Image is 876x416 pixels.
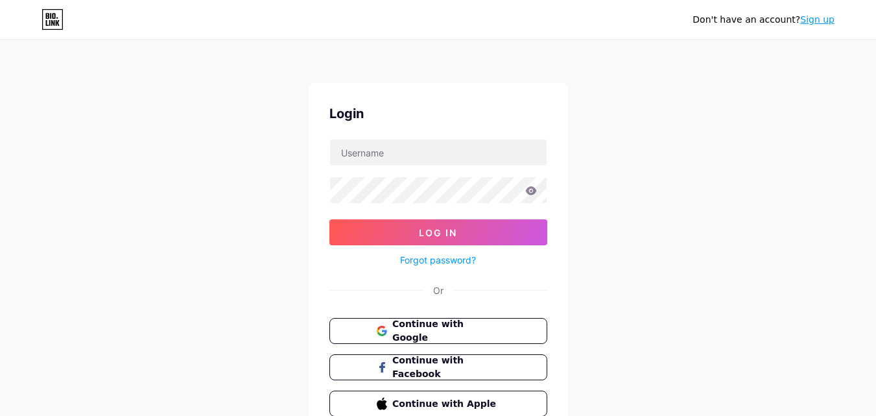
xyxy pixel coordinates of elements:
[800,14,835,25] a: Sign up
[329,219,547,245] button: Log In
[419,227,457,238] span: Log In
[392,317,499,345] span: Continue with Google
[329,104,547,123] div: Login
[329,354,547,380] button: Continue with Facebook
[433,284,444,297] div: Or
[330,140,547,165] input: Username
[392,397,499,411] span: Continue with Apple
[693,13,835,27] div: Don't have an account?
[400,253,476,267] a: Forgot password?
[329,318,547,344] button: Continue with Google
[392,354,499,381] span: Continue with Facebook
